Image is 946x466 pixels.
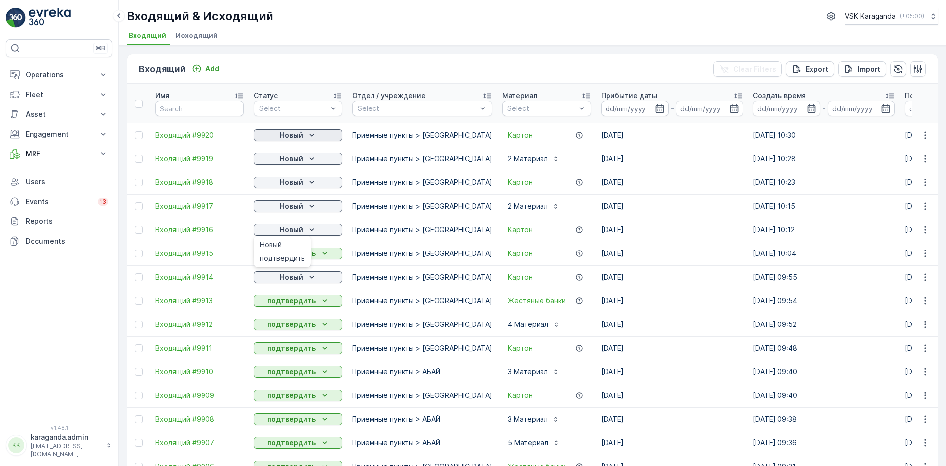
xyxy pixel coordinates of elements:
p: Создать время [753,91,806,101]
td: [DATE] 09:36 [748,431,900,455]
ul: Новый [254,236,311,267]
p: подтвердить [267,438,316,448]
button: Engagement [6,124,112,144]
span: Входящий #9916 [155,225,244,235]
td: [DATE] 10:15 [748,194,900,218]
td: [DATE] 10:12 [748,218,900,242]
p: VSK Karaganda [845,11,896,21]
p: ⌘B [96,44,105,52]
span: v 1.48.1 [6,425,112,430]
span: Входящий #9914 [155,272,244,282]
a: Входящий #9917 [155,201,244,211]
p: Fleet [26,90,93,100]
td: [DATE] [596,123,748,147]
td: [DATE] 10:04 [748,242,900,265]
span: Картон [508,272,533,282]
p: Clear Filters [733,64,776,74]
button: подтвердить [254,295,342,307]
p: подтвердить [267,320,316,329]
td: [DATE] 09:40 [748,384,900,407]
span: Новый [260,240,282,250]
button: Add [188,63,223,74]
p: Новый [280,130,303,140]
p: 13 [100,198,106,206]
td: [DATE] [596,384,748,407]
td: Приемные пункты > [GEOGRAPHIC_DATA] [347,289,497,313]
div: Toggle Row Selected [135,297,143,305]
p: 2 Материал [508,154,548,164]
td: Приемные пункты > [GEOGRAPHIC_DATA] [347,313,497,336]
button: Новый [254,129,342,141]
button: подтвердить [254,342,342,354]
button: Новый [254,200,342,212]
p: Новый [280,272,303,282]
td: [DATE] 09:52 [748,313,900,336]
button: 5 Материал [502,435,566,451]
p: - [671,103,674,114]
p: Входящий & Исходящий [127,8,273,24]
td: [DATE] [596,289,748,313]
a: Картон [508,130,533,140]
a: Входящий #9918 [155,178,244,187]
td: [DATE] 09:55 [748,265,900,289]
td: [DATE] [596,431,748,455]
p: Новый [280,154,303,164]
p: karaganda.admin [31,432,101,442]
td: [DATE] 09:48 [748,336,900,360]
td: Приемные пункты > [GEOGRAPHIC_DATA] [347,384,497,407]
span: Входящий #9907 [155,438,244,448]
p: Users [26,177,108,187]
p: MRF [26,149,93,159]
button: Clear Filters [713,61,782,77]
p: Import [858,64,880,74]
button: Operations [6,65,112,85]
td: [DATE] [596,242,748,265]
a: Картон [508,249,533,258]
button: MRF [6,144,112,164]
p: Export [806,64,828,74]
td: Приемные пункты > [GEOGRAPHIC_DATA] [347,265,497,289]
span: Картон [508,225,533,235]
td: [DATE] [596,360,748,384]
p: подтвердить [267,367,316,377]
span: Картон [508,391,533,400]
p: подтвердить [267,343,316,353]
span: Входящий #9910 [155,367,244,377]
td: Приемные пункты > [GEOGRAPHIC_DATA] [347,147,497,171]
div: Toggle Row Selected [135,415,143,423]
p: Add [205,64,219,73]
p: Новый [280,178,303,187]
p: Reports [26,216,108,226]
td: Приемные пункты > [GEOGRAPHIC_DATA] [347,336,497,360]
p: Прибытие даты [601,91,657,101]
p: Engagement [26,129,93,139]
div: Toggle Row Selected [135,392,143,399]
button: подтвердить [254,366,342,378]
button: Новый [254,153,342,165]
button: 2 Материал [502,151,566,167]
td: Приемные пункты > АБАЙ [347,407,497,431]
div: Toggle Row Selected [135,368,143,376]
p: Documents [26,236,108,246]
a: Жестяные банки [508,296,566,306]
p: Отдел / учреждение [352,91,426,101]
td: [DATE] [596,336,748,360]
input: Search [155,101,244,116]
p: Статус [254,91,278,101]
p: Select [259,104,327,113]
span: Входящий #9920 [155,130,244,140]
td: [DATE] 09:40 [748,360,900,384]
input: dd/mm/yyyy [828,101,895,116]
button: Новый [254,224,342,236]
input: dd/mm/yyyy [753,101,820,116]
a: Входящий #9919 [155,154,244,164]
p: Select [358,104,477,113]
button: Export [786,61,834,77]
a: Входящий #9913 [155,296,244,306]
a: Картон [508,178,533,187]
td: [DATE] 10:28 [748,147,900,171]
button: 3 Материал [502,364,566,380]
